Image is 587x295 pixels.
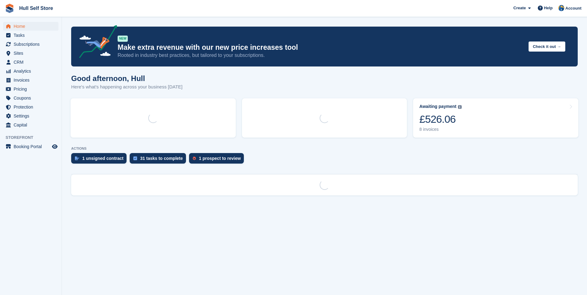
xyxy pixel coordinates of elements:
img: icon-info-grey-7440780725fd019a000dd9b08b2336e03edf1995a4989e88bcd33f0948082b44.svg [458,105,462,109]
a: menu [3,22,58,31]
div: 1 unsigned contract [82,156,123,161]
a: Awaiting payment £526.06 8 invoices [413,98,578,138]
span: Subscriptions [14,40,51,49]
span: Tasks [14,31,51,40]
span: Home [14,22,51,31]
a: 1 unsigned contract [71,153,130,167]
div: 8 invoices [419,127,462,132]
a: menu [3,121,58,129]
span: Coupons [14,94,51,102]
span: Booking Portal [14,142,51,151]
a: menu [3,112,58,120]
span: Storefront [6,135,62,141]
div: NEW [118,36,128,42]
span: Help [544,5,553,11]
img: contract_signature_icon-13c848040528278c33f63329250d36e43548de30e8caae1d1a13099fd9432cc5.svg [75,156,79,160]
div: 31 tasks to complete [140,156,183,161]
a: 31 tasks to complete [130,153,189,167]
img: price-adjustments-announcement-icon-8257ccfd72463d97f412b2fc003d46551f7dbcb40ab6d574587a9cd5c0d94... [74,25,117,60]
span: CRM [14,58,51,66]
span: Pricing [14,85,51,93]
div: £526.06 [419,113,462,126]
a: menu [3,40,58,49]
a: Preview store [51,143,58,150]
span: Invoices [14,76,51,84]
img: prospect-51fa495bee0391a8d652442698ab0144808aea92771e9ea1ae160a38d050c398.svg [193,156,196,160]
a: menu [3,31,58,40]
a: menu [3,94,58,102]
span: Protection [14,103,51,111]
span: Account [565,5,581,11]
a: menu [3,85,58,93]
a: menu [3,49,58,58]
a: menu [3,142,58,151]
h1: Good afternoon, Hull [71,74,183,83]
img: Hull Self Store [558,5,564,11]
img: task-75834270c22a3079a89374b754ae025e5fb1db73e45f91037f5363f120a921f8.svg [133,156,137,160]
p: Rooted in industry best practices, but tailored to your subscriptions. [118,52,524,59]
button: Check it out → [529,41,565,52]
img: stora-icon-8386f47178a22dfd0bd8f6a31ec36ba5ce8667c1dd55bd0f319d3a0aa187defe.svg [5,4,14,13]
span: Analytics [14,67,51,75]
div: Awaiting payment [419,104,456,109]
a: menu [3,76,58,84]
span: Create [513,5,526,11]
a: Hull Self Store [17,3,55,13]
a: menu [3,103,58,111]
span: Capital [14,121,51,129]
p: Here's what's happening across your business [DATE] [71,83,183,91]
a: menu [3,67,58,75]
a: 1 prospect to review [189,153,247,167]
p: ACTIONS [71,147,578,151]
p: Make extra revenue with our new price increases tool [118,43,524,52]
div: 1 prospect to review [199,156,241,161]
a: menu [3,58,58,66]
span: Settings [14,112,51,120]
span: Sites [14,49,51,58]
